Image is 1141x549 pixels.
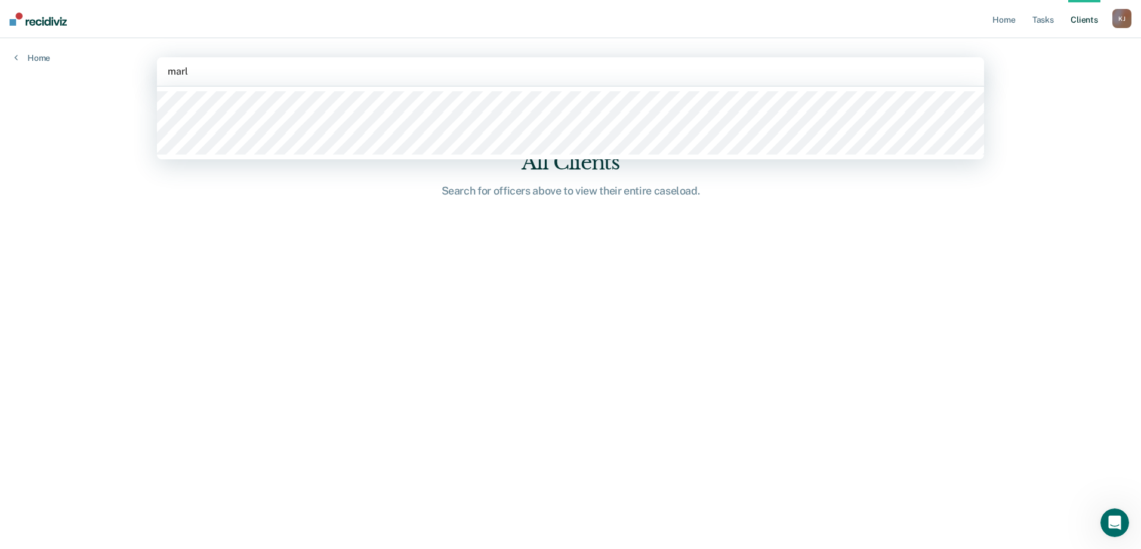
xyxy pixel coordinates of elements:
button: KJ [1112,9,1131,28]
img: Recidiviz [10,13,67,26]
div: K J [1112,9,1131,28]
div: All Clients [380,150,761,175]
iframe: Intercom live chat [1100,508,1129,537]
div: Search for officers above to view their entire caseload. [380,184,761,198]
a: Home [14,53,50,63]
